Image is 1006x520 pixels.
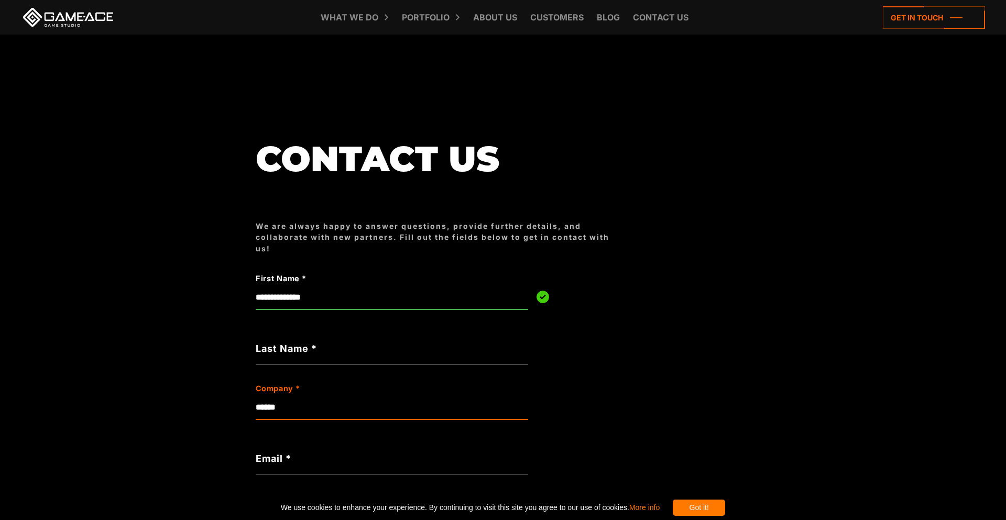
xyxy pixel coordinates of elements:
[256,220,622,254] div: We are always happy to answer questions, provide further details, and collaborate with new partne...
[256,273,474,284] label: First Name *
[256,451,528,466] label: Email *
[256,140,622,179] h1: Contact us
[281,500,660,516] span: We use cookies to enhance your experience. By continuing to visit this site you agree to our use ...
[629,503,660,512] a: More info
[256,341,528,356] label: Last Name *
[883,6,985,29] a: Get in touch
[256,493,474,504] label: Phone
[256,383,474,394] label: Company *
[673,500,725,516] div: Got it!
